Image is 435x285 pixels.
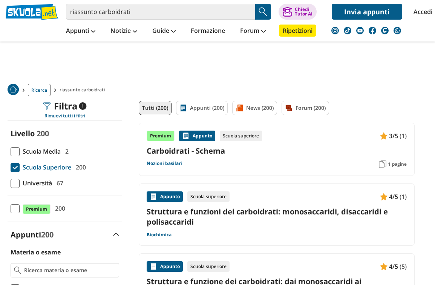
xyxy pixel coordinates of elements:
[113,233,119,236] img: Apri e chiudi sezione
[24,267,116,274] input: Ricerca materia o esame
[285,104,293,112] img: Forum filtro contenuto
[356,27,364,34] img: youtube
[11,230,54,240] label: Appunti
[179,131,215,141] div: Appunto
[8,84,19,95] img: Home
[332,4,402,20] a: Invia appunti
[43,101,87,111] div: Filtra
[54,178,63,188] span: 67
[62,146,69,156] span: 2
[179,104,187,112] img: Appunti filtro contenuto
[379,160,386,168] img: Pagine
[232,101,277,115] a: News (200)
[23,204,51,214] span: Premium
[150,263,157,270] img: Appunti contenuto
[255,4,271,20] button: Search Button
[147,261,183,272] div: Appunto
[11,248,61,256] label: Materia o esame
[43,102,51,110] img: Filtra filtri mobile
[331,27,339,34] img: instagram
[66,4,255,20] input: Cerca appunti, riassunti o versioni
[20,178,52,188] span: Università
[381,27,389,34] img: twitch
[64,25,97,38] a: Appunti
[400,262,407,271] span: (5)
[187,261,230,272] div: Scuola superiore
[392,161,407,167] span: pagine
[28,84,51,96] a: Ricerca
[139,101,172,115] a: Tutti (200)
[394,27,401,34] img: WhatsApp
[147,146,407,156] a: Carboidrati - Schema
[109,25,139,38] a: Notizie
[150,193,157,200] img: Appunti contenuto
[279,4,317,20] button: ChiediTutor AI
[20,162,71,172] span: Scuola Superiore
[389,262,398,271] span: 4/5
[380,132,388,140] img: Appunti contenuto
[11,128,35,139] label: Livello
[73,162,86,172] span: 200
[41,230,54,240] span: 200
[238,25,268,38] a: Forum
[389,192,398,202] span: 4/5
[147,206,407,227] a: Struttura e funzioni dei carboidrati: monosaccaridi, disaccaridi e polisaccaridi
[8,84,19,96] a: Home
[388,161,391,167] span: 1
[60,84,108,96] span: riassunto carboidrati
[147,131,175,141] div: Premium
[389,131,398,141] span: 3/5
[8,113,122,119] div: Rimuovi tutti i filtri
[147,160,182,166] a: Nozioni basilari
[182,132,190,140] img: Appunti contenuto
[257,6,269,17] img: Cerca appunti, riassunti o versioni
[236,104,243,112] img: News filtro contenuto
[282,101,329,115] a: Forum (200)
[295,7,312,16] div: Chiedi Tutor AI
[79,102,87,110] span: 1
[400,192,407,202] span: (1)
[37,128,49,139] span: 200
[220,131,262,141] div: Scuola superiore
[369,27,376,34] img: facebook
[14,267,21,274] img: Ricerca materia o esame
[20,146,61,156] span: Scuola Media
[344,27,351,34] img: tiktok
[380,263,388,270] img: Appunti contenuto
[150,25,178,38] a: Guide
[187,191,230,202] div: Scuola superiore
[52,203,65,213] span: 200
[414,4,429,20] a: Accedi
[147,232,172,238] a: Biochimica
[147,191,183,202] div: Appunto
[176,101,228,115] a: Appunti (200)
[279,25,316,37] a: Ripetizioni
[400,131,407,141] span: (1)
[189,25,227,38] a: Formazione
[380,193,388,200] img: Appunti contenuto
